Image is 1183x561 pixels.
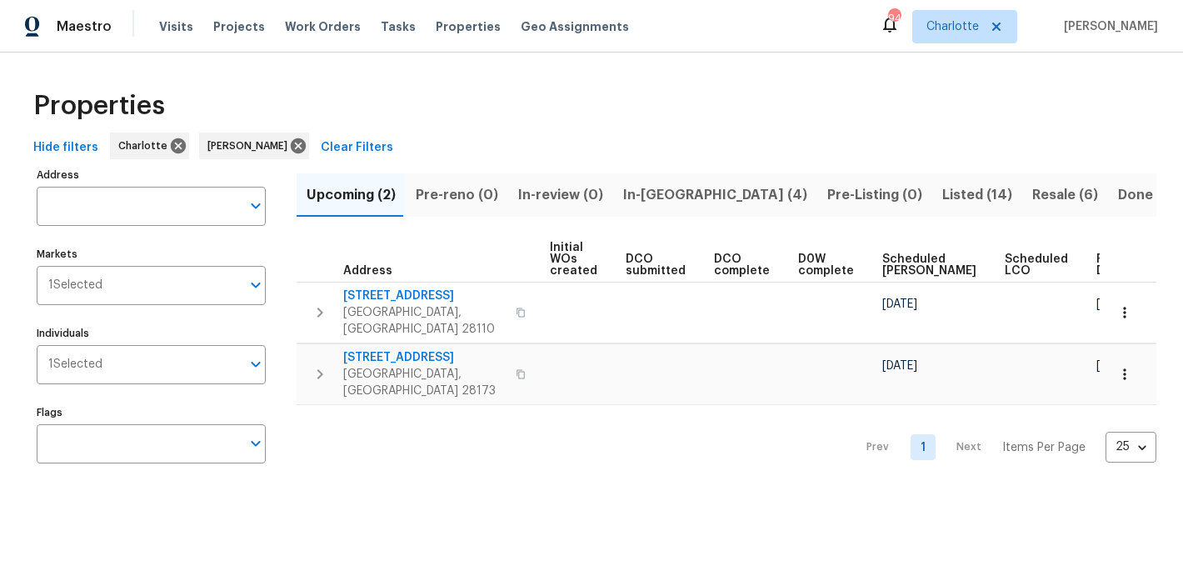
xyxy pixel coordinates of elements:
span: DCO submitted [626,253,686,277]
span: Pre-Listing (0) [827,183,922,207]
a: Goto page 1 [911,434,936,460]
span: [GEOGRAPHIC_DATA], [GEOGRAPHIC_DATA] 28110 [343,304,506,338]
span: Charlotte [118,138,174,154]
label: Flags [37,408,266,418]
label: Address [37,170,266,180]
div: 25 [1106,425,1156,468]
span: Tasks [381,21,416,33]
span: Clear Filters [321,138,393,158]
span: [DATE] [882,360,917,372]
nav: Pagination Navigation [851,415,1156,480]
p: Items Per Page [1002,439,1086,456]
span: In-review (0) [518,183,603,207]
div: [PERSON_NAME] [199,133,309,159]
span: Visits [159,18,193,35]
span: In-[GEOGRAPHIC_DATA] (4) [623,183,807,207]
span: Pre-reno (0) [416,183,498,207]
span: [DATE] [1096,298,1131,310]
span: Scheduled [PERSON_NAME] [882,253,976,277]
button: Hide filters [27,133,105,163]
button: Clear Filters [314,133,400,163]
span: Address [343,265,392,277]
span: [PERSON_NAME] [1057,18,1158,35]
span: [PERSON_NAME] [207,138,294,154]
span: [DATE] [882,298,917,310]
span: Ready Date [1096,253,1133,277]
span: Properties [33,98,165,114]
span: Properties [436,18,501,35]
span: Geo Assignments [521,18,629,35]
label: Markets [37,249,266,259]
button: Open [244,194,267,218]
span: Work Orders [285,18,361,35]
span: Upcoming (2) [307,183,396,207]
span: Projects [213,18,265,35]
span: Listed (14) [942,183,1012,207]
label: Individuals [37,328,266,338]
span: Resale (6) [1032,183,1098,207]
button: Open [244,273,267,297]
span: Scheduled LCO [1005,253,1068,277]
div: 94 [888,10,900,27]
button: Open [244,353,267,376]
span: Hide filters [33,138,98,158]
span: DCO complete [714,253,770,277]
span: [GEOGRAPHIC_DATA], [GEOGRAPHIC_DATA] 28173 [343,366,506,399]
span: D0W complete [798,253,854,277]
span: 1 Selected [48,358,102,372]
div: Charlotte [110,133,189,159]
span: [STREET_ADDRESS] [343,288,506,304]
span: [DATE] [1096,360,1131,372]
span: Initial WOs created [550,242,597,277]
span: [STREET_ADDRESS] [343,349,506,366]
span: 1 Selected [48,278,102,293]
span: Charlotte [926,18,979,35]
button: Open [244,432,267,455]
span: Maestro [57,18,112,35]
